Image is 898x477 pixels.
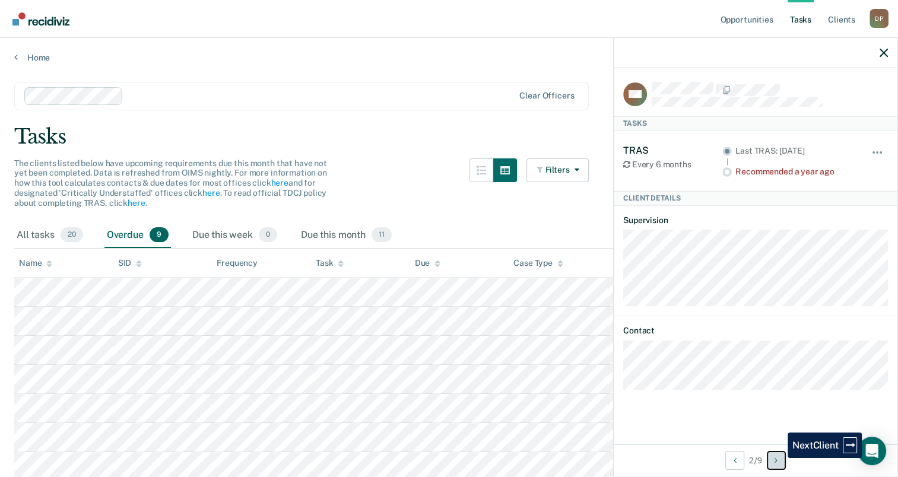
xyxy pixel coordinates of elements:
button: Profile dropdown button [870,9,889,28]
img: Recidiviz [12,12,69,26]
div: SID [118,258,142,268]
div: Due this month [299,222,394,249]
div: Open Intercom Messenger [858,437,886,465]
div: Due [415,258,441,268]
span: 20 [61,227,83,243]
div: All tasks [14,222,85,249]
dt: Contact [623,326,888,336]
div: 2 / 9 [614,444,897,476]
div: Overdue [104,222,171,249]
button: Previous Client [725,451,744,470]
div: Client Details [614,191,897,205]
div: TRAS [623,145,722,156]
a: here [128,198,145,208]
a: here [202,188,220,198]
span: The clients listed below have upcoming requirements due this month that have not yet been complet... [14,158,327,208]
div: Due this week [190,222,280,249]
div: D P [870,9,889,28]
div: Tasks [614,116,897,131]
button: Next Client [767,451,786,470]
div: Every 6 months [623,160,722,170]
div: Case Type [513,258,563,268]
div: Name [19,258,52,268]
a: Home [14,52,884,63]
div: Clear officers [519,91,574,101]
a: here [271,178,288,187]
div: Recommended a year ago [735,167,855,177]
div: Task [316,258,344,268]
dt: Supervision [623,215,888,225]
div: Supervision Level [613,258,690,268]
span: 9 [150,227,169,243]
span: 11 [372,227,392,243]
div: Tasks [14,125,884,149]
div: Last TRAS: [DATE] [735,146,855,156]
div: Frequency [217,258,258,268]
button: Filters [526,158,589,182]
span: 0 [259,227,277,243]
